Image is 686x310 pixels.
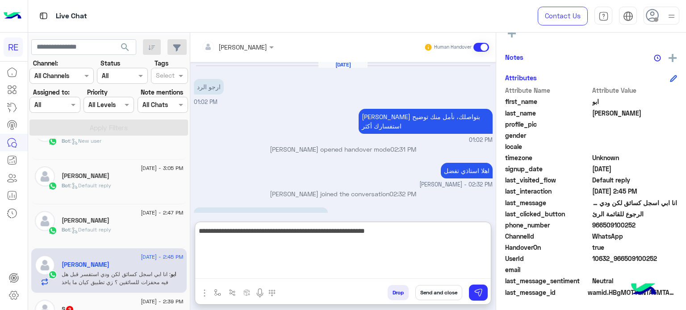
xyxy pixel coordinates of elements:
button: Trigger scenario [225,285,240,300]
span: 2025-08-12T11:45:27.157Z [592,186,678,196]
span: last_interaction [505,186,590,196]
span: last_message_sentiment [505,276,590,285]
p: [PERSON_NAME] joined the conversation [194,189,493,198]
span: null [592,131,678,140]
p: 12/8/2025, 1:02 PM [194,79,224,95]
div: RE [4,37,23,57]
img: make a call [268,289,276,297]
span: 2025-08-07T11:55:10.532Z [592,164,678,174]
h5: احمد اشرف [62,217,109,224]
img: tab [598,11,609,21]
span: last_message [505,198,590,207]
span: first_name [505,97,590,106]
span: phone_number [505,220,590,230]
span: last_name [505,108,590,118]
span: : New user [70,137,101,144]
img: add [669,54,677,62]
span: Bot [62,182,70,189]
span: 966509100252 [592,220,678,230]
span: Bot [62,226,70,233]
span: [DATE] - 3:05 PM [141,164,183,172]
span: : Default reply [70,226,111,233]
img: WhatsApp [48,182,57,190]
span: HandoverOn [505,243,590,252]
span: profile_pic [505,120,590,129]
button: select flow [210,285,225,300]
button: create order [240,285,255,300]
span: انا ابي اسجل كسائق لكن ودي استفسر قبل هل فيه محفزات للسائقين ؟ زي تطبيق كيان ما ياخذ عموله اول كم... [62,271,179,302]
p: [PERSON_NAME] opened handover mode [194,145,493,154]
span: احمد [592,108,678,118]
span: انا ابي اسجل كسائق لكن ودي استفسر قبل هل فيه محفزات للسائقين ؟ زي تطبيق كيان ما ياخذ عموله اول كم... [592,198,678,207]
img: notes [654,54,661,62]
span: ابو [592,97,678,106]
span: : Default reply [70,182,111,189]
span: 01:02 PM [469,136,493,145]
label: Tags [155,58,168,68]
img: select flow [214,289,221,296]
img: WhatsApp [48,270,57,279]
span: Attribute Value [592,86,678,95]
span: last_message_id [505,288,586,297]
span: null [592,142,678,151]
label: Status [100,58,120,68]
span: الرجوع للقائمة الرئ [592,209,678,219]
h6: Notes [505,53,523,61]
label: Channel: [33,58,58,68]
span: Bot [62,137,70,144]
span: last_clicked_button [505,209,590,219]
p: Live Chat [56,10,87,22]
label: Note mentions [141,87,183,97]
h5: عماد جاد الكريم [62,172,109,180]
span: gender [505,131,590,140]
img: hulul-logo.png [628,274,659,306]
p: 12/8/2025, 2:32 PM [441,163,493,178]
h6: [DATE] [318,62,368,68]
img: Trigger scenario [229,289,236,296]
span: 01:02 PM [194,99,218,105]
span: [DATE] - 2:39 PM [141,298,183,306]
span: signup_date [505,164,590,174]
span: 2 [592,231,678,241]
span: [DATE] - 2:45 PM [141,253,183,261]
img: profile [666,11,677,22]
img: send voice note [255,288,265,298]
span: UserId [505,254,590,263]
img: defaultAdmin.png [35,211,55,231]
img: tab [38,10,49,21]
span: wamid.HBgMOTY2NTA5MTAwMjUyFQIAEhgUM0EyNzZCRUVEQjY4M0NDQzg3QkYA [588,288,677,297]
img: send attachment [199,288,210,298]
img: Logo [4,7,21,25]
span: true [592,243,678,252]
span: [DATE] - 2:47 PM [141,209,183,217]
button: search [114,39,136,58]
img: WhatsApp [48,226,57,235]
span: 10632_966509100252 [592,254,678,263]
label: Priority [87,87,108,97]
span: Default reply [592,175,678,185]
span: Unknown [592,153,678,162]
span: ابو [171,271,176,277]
span: 0 [592,276,678,285]
img: create order [243,289,251,296]
span: ChannelId [505,231,590,241]
img: defaultAdmin.png [35,166,55,186]
label: Assigned to: [33,87,70,97]
a: tab [594,7,612,25]
span: 02:31 PM [390,145,416,153]
span: search [120,42,130,53]
span: null [592,265,678,274]
img: WhatsApp [48,137,57,146]
span: timezone [505,153,590,162]
a: Contact Us [538,7,588,25]
img: tab [623,11,633,21]
span: email [505,265,590,274]
button: Drop [388,285,409,300]
small: Human Handover [434,44,472,51]
h6: Attributes [505,74,537,82]
div: Select [155,70,175,82]
span: locale [505,142,590,151]
p: 12/8/2025, 1:02 PM [359,109,493,134]
button: Apply Filters [29,120,188,136]
span: last_visited_flow [505,175,590,185]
